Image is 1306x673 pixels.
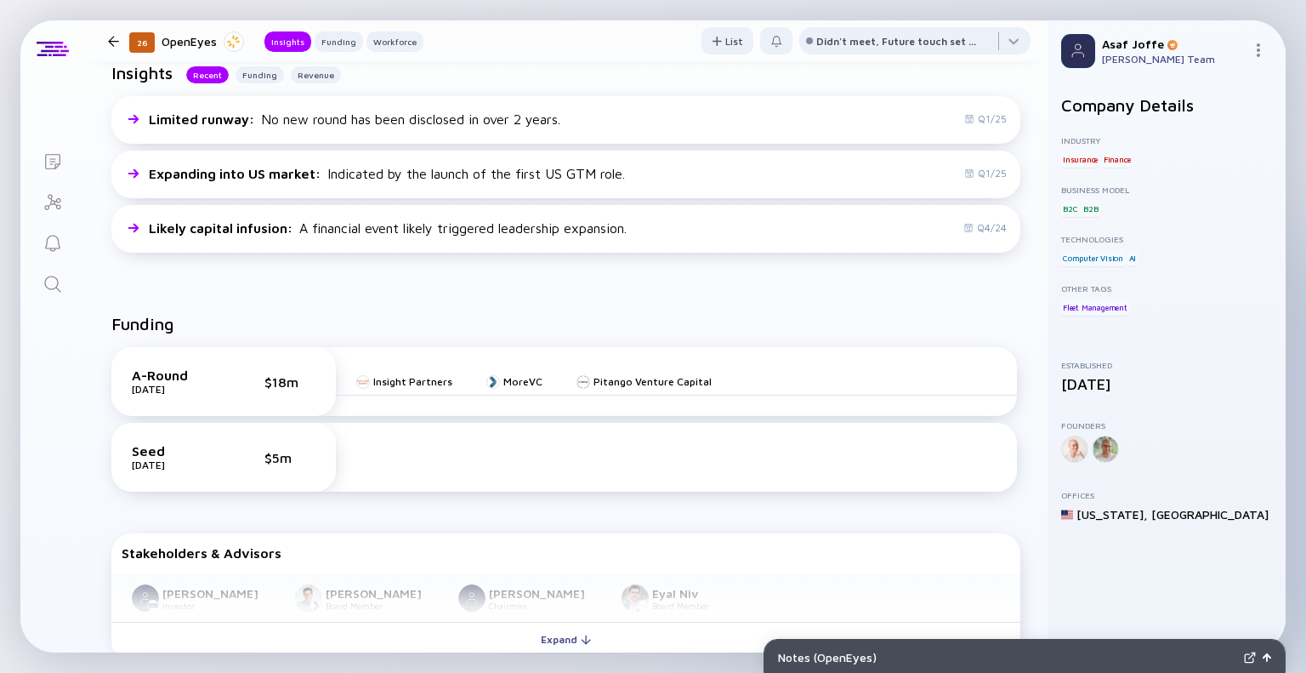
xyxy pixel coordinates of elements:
div: Offices [1061,490,1272,500]
a: Lists [20,140,84,180]
div: A financial event likely triggered leadership expansion. [149,220,627,236]
div: Didn't meet, Future touch set in OPTX [816,35,978,48]
div: Business Model [1061,185,1272,195]
img: Expand Notes [1244,652,1256,664]
div: B2C [1061,200,1079,217]
span: Expanding into US market : [149,166,324,181]
div: Funding [315,33,363,50]
div: Industry [1061,135,1272,145]
a: Search [20,262,84,303]
div: List [701,28,753,54]
div: [DATE] [132,459,217,471]
button: Recent [186,66,229,83]
div: Stakeholders & Advisors [122,545,1010,561]
a: MoreVC [486,375,542,388]
button: List [701,27,753,54]
button: Revenue [291,66,341,83]
img: Menu [1252,43,1265,57]
div: Seed [132,443,217,459]
div: Insights [264,33,311,50]
div: Q4/24 [963,221,1007,234]
img: United States Flag [1061,509,1073,521]
div: Finance [1102,151,1133,168]
button: Insights [264,31,311,52]
div: [GEOGRAPHIC_DATA] [1151,507,1269,522]
div: Indicated by the launch of the first US GTM role. [149,166,625,181]
button: Funding [236,66,284,83]
div: $5m [264,450,315,465]
div: Pitango Venture Capital [593,375,712,388]
div: Founders [1061,420,1272,431]
div: [DATE] [1061,375,1272,393]
div: $18m [264,374,315,390]
h2: Company Details [1061,95,1272,115]
div: 26 [129,32,155,53]
div: Technologies [1061,234,1272,244]
button: Expand [111,622,1020,656]
img: Profile Picture [1061,34,1095,68]
div: Insight Partners [373,375,452,388]
div: No new round has been disclosed in over 2 years. [149,111,560,127]
div: A-Round [132,368,217,383]
h2: Funding [111,314,174,334]
div: Insurance [1061,151,1099,168]
div: [DATE] [132,383,217,396]
div: AI [1127,249,1138,266]
a: Pitango Venture Capital [576,375,712,388]
div: Notes ( OpenEyes ) [778,650,1237,664]
div: MoreVC [503,375,542,388]
div: Asaf Joffe [1102,37,1245,51]
span: Likely capital infusion : [149,220,296,236]
div: Workforce [366,33,423,50]
button: Workforce [366,31,423,52]
div: [PERSON_NAME] Team [1102,53,1245,66]
div: Computer Vision [1061,249,1125,266]
h2: Insights [111,63,173,83]
div: Fleet Management [1061,299,1129,316]
a: Insight Partners [356,375,452,388]
div: Q1/25 [964,167,1007,180]
a: Reminders [20,221,84,262]
div: OpenEyes [162,31,244,52]
div: [US_STATE] , [1076,507,1148,522]
div: B2B [1082,200,1099,217]
div: Expand [531,626,601,653]
span: Limited runway : [149,111,258,127]
img: Open Notes [1263,653,1271,662]
div: Q1/25 [964,112,1007,125]
div: Established [1061,360,1272,370]
button: Funding [315,31,363,52]
div: Other Tags [1061,283,1272,294]
a: Investor Map [20,180,84,221]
